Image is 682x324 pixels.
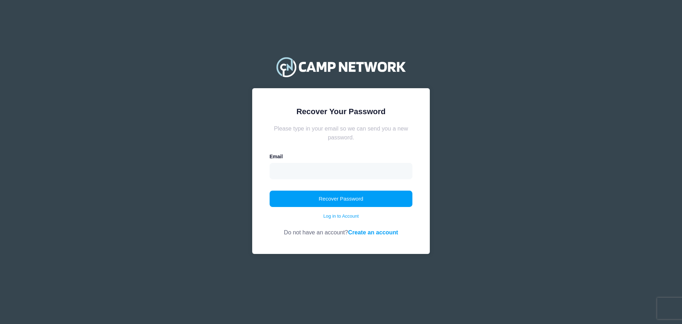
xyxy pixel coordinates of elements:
div: Please type in your email so we can send you a new password. [270,124,413,142]
label: Email [270,153,283,160]
button: Recover Password [270,191,413,207]
a: Create an account [348,229,398,235]
img: Camp Network [273,53,409,81]
div: Recover Your Password [270,106,413,117]
a: Log in to Account [323,213,359,220]
div: Do not have an account? [270,220,413,237]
